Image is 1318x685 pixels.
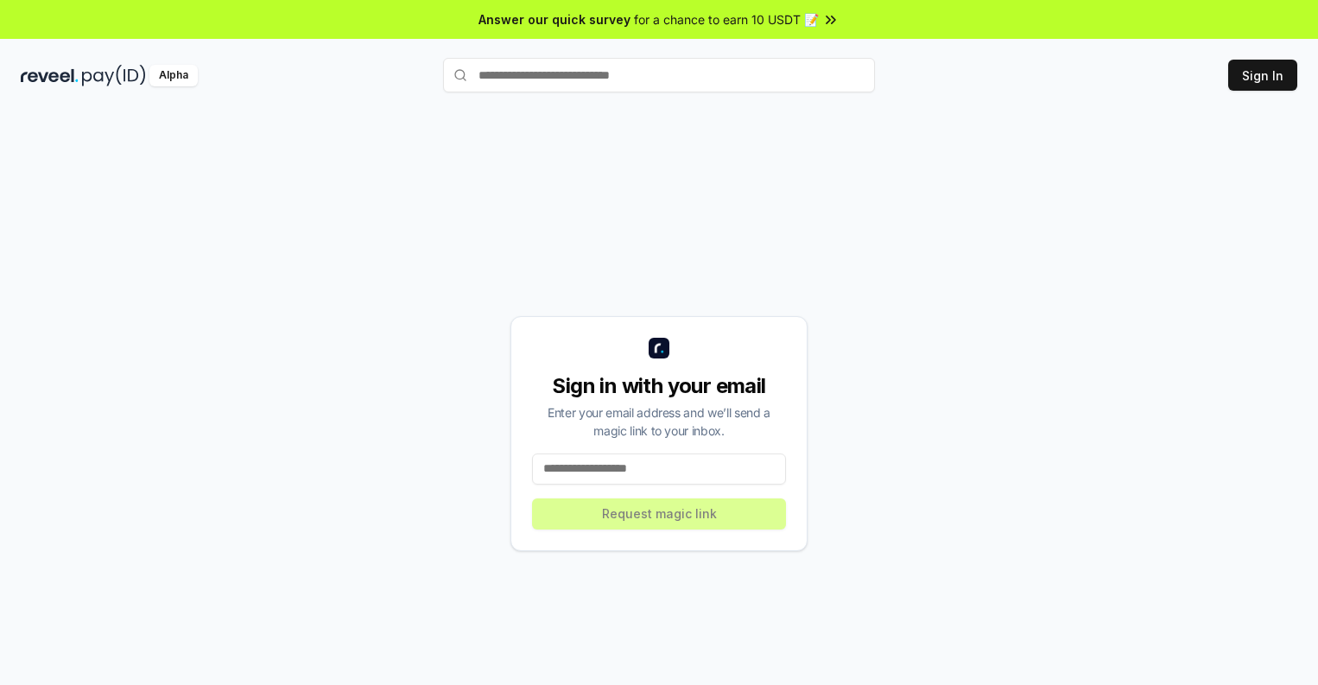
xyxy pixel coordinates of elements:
[149,65,198,86] div: Alpha
[634,10,819,29] span: for a chance to earn 10 USDT 📝
[532,372,786,400] div: Sign in with your email
[478,10,630,29] span: Answer our quick survey
[82,65,146,86] img: pay_id
[21,65,79,86] img: reveel_dark
[532,403,786,440] div: Enter your email address and we’ll send a magic link to your inbox.
[1228,60,1297,91] button: Sign In
[649,338,669,358] img: logo_small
